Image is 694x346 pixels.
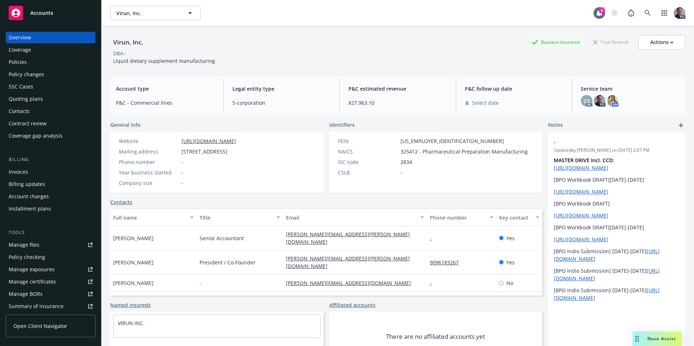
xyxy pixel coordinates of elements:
span: [STREET_ADDRESS] [181,148,227,155]
span: Accounts [30,10,53,16]
a: [URL][DOMAIN_NAME] [554,212,608,219]
div: CSLB [338,169,398,176]
div: Year business started [119,169,179,176]
span: [US_EMPLOYER_IDENTIFICATION_NUMBER] [400,137,504,145]
div: Drag to move [633,332,642,346]
span: Notes [548,121,563,130]
a: Search [641,6,655,20]
p: [BPO Workbook DRAFT][DATE]-[DATE] [554,224,680,231]
div: Full name [113,214,186,221]
a: Switch app [657,6,672,20]
img: photo [674,7,685,19]
a: Accounts [6,3,95,23]
a: [PERSON_NAME][EMAIL_ADDRESS][PERSON_NAME][DOMAIN_NAME] [286,255,410,269]
p: [BPO Indio Submission] [DATE]-[DATE] [554,267,680,282]
a: Installment plans [6,203,95,215]
a: - [430,280,437,286]
span: Select date [472,99,499,107]
a: Manage certificates [6,276,95,287]
a: VIRUN INC. [118,320,145,326]
div: SSC Cases [9,81,33,92]
div: Contract review [9,118,47,129]
span: P&C estimated revenue [348,85,447,92]
span: No [506,279,513,287]
a: - [430,235,437,242]
a: Account charges [6,191,95,202]
span: CS [584,97,590,105]
div: Installment plans [9,203,51,215]
span: Virun, Inc. [116,9,179,17]
button: Key contact [496,209,542,226]
p: [BPO Workbook DRAFT] [554,200,680,207]
span: - [181,169,183,176]
button: Phone number [427,209,496,226]
a: Summary of insurance [6,300,95,312]
span: Open Client Navigator [13,322,67,330]
a: Manage BORs [6,288,95,300]
p: [BPO Workbook DRAFT][DATE]-[DATE] [554,176,680,183]
div: Website [119,137,179,145]
div: NAICS [338,148,398,155]
a: Contract review [6,118,95,129]
div: SIC code [338,158,398,166]
a: [PERSON_NAME][EMAIL_ADDRESS][DOMAIN_NAME] [286,280,417,286]
div: Invoices [9,166,28,178]
a: Policies [6,56,95,68]
span: - [181,158,183,166]
div: Manage files [9,239,39,251]
div: Phone number [430,214,485,221]
a: Policy checking [6,251,95,263]
div: Email [286,214,416,221]
div: Policy checking [9,251,45,263]
a: Coverage gap analysis [6,130,95,142]
div: Policies [9,56,27,68]
div: Phone number [119,158,179,166]
a: Start snowing [607,6,622,20]
p: [BPO Indio Submission] [DATE]-[DATE] [554,286,680,302]
button: Nova Assist [633,332,682,346]
a: 9096183267 [430,259,464,266]
span: Identifiers [329,121,355,129]
div: -Updatedby [PERSON_NAME] on [DATE] 2:07 PMMASTER DRIVE Incl. CCD: [URL][DOMAIN_NAME][BPO Workbook... [548,133,685,307]
div: Actions [650,35,673,49]
a: [URL][DOMAIN_NAME] [554,188,608,195]
a: [URL][DOMAIN_NAME] [554,236,608,243]
a: add [677,121,685,130]
button: Virun, Inc. [110,6,201,20]
div: Key contact [499,214,531,221]
span: [PERSON_NAME] [113,259,154,266]
a: Affiliated accounts [329,301,376,309]
span: - [200,279,201,287]
strong: MASTER DRIVE Incl. CCD: [554,157,614,164]
span: S-corporation [232,99,331,107]
span: P&C follow up date [465,85,564,92]
a: Named insureds [110,301,151,309]
div: Manage exposures [9,264,55,275]
div: Title [200,214,272,221]
div: Coverage gap analysis [9,130,63,142]
div: Virun, Inc. [110,38,146,47]
a: Policy changes [6,69,95,80]
a: Invoices [6,166,95,178]
span: Liquid dietary supplement manufacturing [113,57,215,64]
p: [BPO Indio Submission] [DATE]-[DATE] [554,247,680,263]
div: Quoting plans [9,93,43,105]
a: SSC Cases [6,81,95,92]
img: photo [607,95,618,107]
div: Mailing address [119,148,179,155]
span: Updated by [PERSON_NAME] on [DATE] 2:07 PM [554,147,680,153]
button: Full name [110,209,197,226]
a: [URL][DOMAIN_NAME] [554,164,608,171]
span: [PERSON_NAME] [113,279,154,287]
div: DBA: - [113,49,127,57]
span: Nova Assist [647,336,676,342]
div: Business Insurance [528,38,584,47]
button: Email [283,209,427,226]
span: 2834 [400,158,412,166]
div: Manage certificates [9,276,56,287]
span: Yes [506,259,515,266]
a: [URL][DOMAIN_NAME] [181,138,236,144]
span: Legal entity type [232,85,331,92]
a: Contacts [110,198,132,206]
span: Account type [116,85,215,92]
